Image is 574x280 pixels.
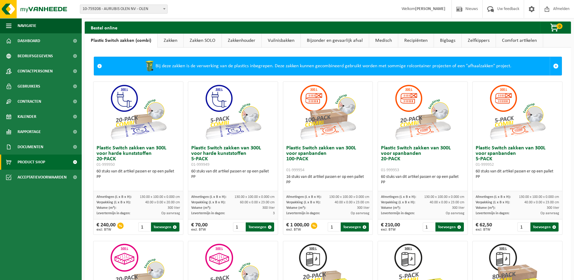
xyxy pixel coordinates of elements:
span: Volume (m³): [191,206,211,210]
span: Verpakking (L x B x H): [191,201,225,204]
strong: [PERSON_NAME] [415,7,445,11]
div: PP [97,174,180,180]
span: 3 [273,212,275,215]
a: Bijzonder en gevaarlijk afval [301,34,369,48]
input: 1 [517,222,530,232]
span: Levertermijn in dagen: [97,212,130,215]
span: 40.00 x 0.00 x 23.00 cm [524,201,559,204]
div: 60 stuks van dit artikel passen er op een pallet [191,169,275,180]
span: Gebruikers [18,79,40,94]
img: 01-999954 [297,82,358,142]
a: Medisch [369,34,398,48]
span: 130.00 x 100.00 x 0.000 cm [235,195,275,199]
span: Volume (m³): [381,206,401,210]
span: Afmetingen (L x B x H): [381,195,416,199]
h3: Plastic Switch zakken van 300L voor spanbanden 5-PACK [476,145,559,167]
button: Toevoegen [530,222,559,232]
div: PP [191,174,275,180]
span: 01-999954 [286,168,304,172]
span: 300 liter [262,206,275,210]
span: Op aanvraag [540,212,559,215]
span: Volume (m³): [97,206,116,210]
input: 1 [233,222,245,232]
span: 10-759208 - AURUBIS OLEN NV - OLEN [80,5,167,13]
span: excl. BTW [476,228,492,232]
img: 01-999952 [487,82,548,142]
span: 130.00 x 100.00 x 0.000 cm [329,195,369,199]
div: Bij deze zakken is de verwerking van de plastics inbegrepen. Deze zakken kunnen gecombineerd gebr... [105,57,550,75]
span: 40.00 x 0.00 x 23.00 cm [430,201,464,204]
span: Contracten [18,94,41,109]
span: 130.00 x 100.00 x 0.000 cm [519,195,559,199]
h3: Plastic Switch zakken van 300L voor harde kunststoffen 20-PACK [97,145,180,167]
h2: Bestel online [85,22,123,33]
input: 1 [423,222,435,232]
div: 60 stuks van dit artikel passen er op een pallet [476,169,559,180]
span: Levertermijn in dagen: [286,212,320,215]
span: 10-759208 - AURUBIS OLEN NV - OLEN [80,5,168,14]
span: excl. BTW [381,228,400,232]
span: Afmetingen (L x B x H): [476,195,511,199]
button: Toevoegen [151,222,179,232]
span: Levertermijn in dagen: [476,212,509,215]
span: 40.00 x 0.00 x 23.00 cm [335,201,369,204]
span: 300 liter [547,206,559,210]
a: Zakken [158,34,183,48]
div: PP [286,180,370,185]
span: Afmetingen (L x B x H): [97,195,132,199]
span: Verpakking (L x B x H): [97,201,131,204]
span: Contactpersonen [18,64,53,79]
span: Verpakking (L x B x H): [286,201,320,204]
div: € 240,00 [97,222,116,232]
span: 130.00 x 100.00 x 0.000 cm [424,195,464,199]
span: Volume (m³): [286,206,306,210]
span: Afmetingen (L x B x H): [286,195,321,199]
span: Volume (m³): [476,206,495,210]
span: Op aanvraag [351,212,369,215]
span: 01-999950 [97,162,115,167]
span: 300 liter [357,206,369,210]
div: € 210,00 [381,222,400,232]
span: 01-999949 [191,162,209,167]
span: excl. BTW [286,228,309,232]
button: 0 [540,22,570,34]
div: PP [381,180,464,185]
a: Bigbags [434,34,461,48]
span: Dashboard [18,33,40,48]
a: Sluit melding [550,57,562,75]
span: Product Shop [18,155,45,170]
a: Zelfkippers [462,34,496,48]
input: 1 [328,222,340,232]
span: Verpakking (L x B x H): [381,201,415,204]
span: 300 liter [168,206,180,210]
img: 01-999953 [392,82,453,142]
div: € 70,00 [191,222,208,232]
span: excl. BTW [191,228,208,232]
a: Plastic Switch zakken (combi) [85,34,157,48]
span: 130.00 x 100.00 x 0.000 cm [140,195,180,199]
a: Zakken SOLO [184,34,221,48]
span: excl. BTW [97,228,116,232]
span: 01-999953 [381,168,399,172]
div: PP [476,174,559,180]
a: Recipiënten [398,34,434,48]
div: € 1 000,00 [286,222,309,232]
span: 0 [556,23,563,29]
span: Bedrijfsgegevens [18,48,53,64]
div: 60 stuks van dit artikel passen er op een pallet [381,174,464,185]
input: 1 [138,222,150,232]
span: 60.00 x 0.00 x 23.00 cm [240,201,275,204]
span: Acceptatievoorwaarden [18,170,67,185]
img: WB-0240-HPE-GN-50.png [143,60,156,72]
span: 40.00 x 0.00 x 20.00 cm [145,201,180,204]
img: 01-999949 [203,82,263,142]
img: 01-999950 [108,82,169,142]
button: Toevoegen [435,222,464,232]
span: Levertermijn in dagen: [191,212,225,215]
span: Kalender [18,109,36,124]
h3: Plastic Switch zakken van 300L voor harde kunststoffen 5-PACK [191,145,275,167]
button: Toevoegen [246,222,274,232]
span: 300 liter [452,206,464,210]
a: Zakkenhouder [222,34,261,48]
span: Op aanvraag [161,212,180,215]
